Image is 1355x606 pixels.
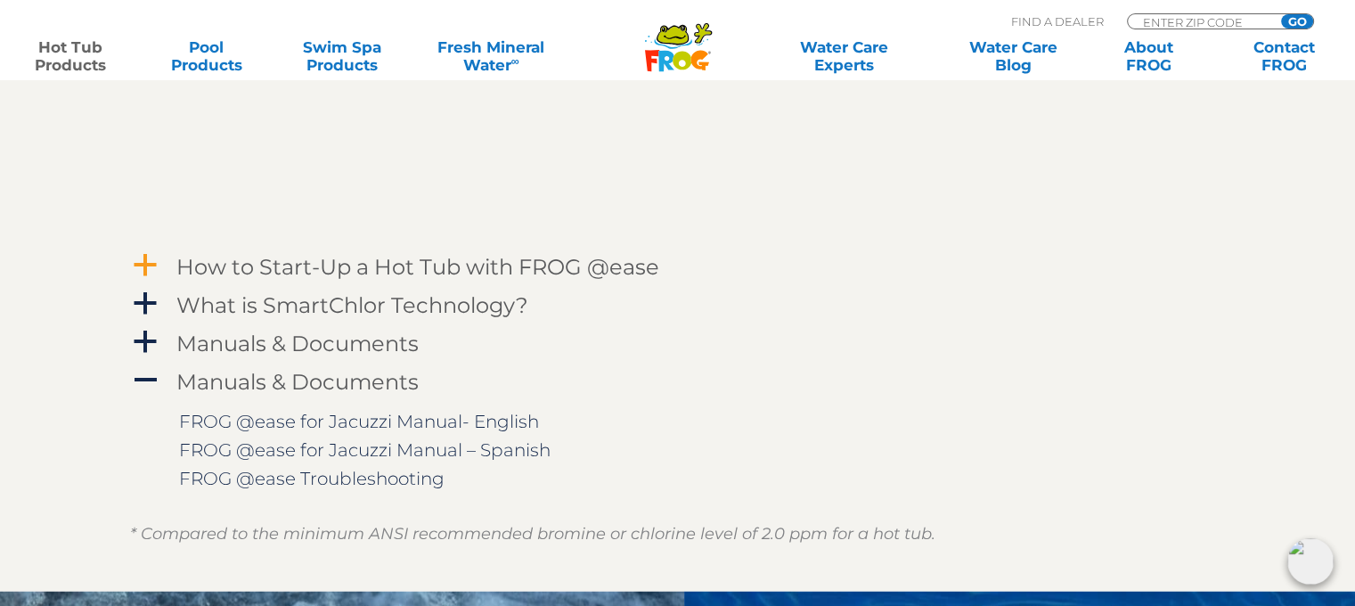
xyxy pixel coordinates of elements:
[130,327,1226,360] a: a Manuals & Documents
[176,332,419,356] h4: Manuals & Documents
[1281,14,1313,29] input: GO
[1287,538,1334,585] img: openIcon
[132,291,159,317] span: a
[179,468,445,489] a: FROG @ease Troubleshooting
[960,38,1065,74] a: Water CareBlog
[179,411,539,432] a: FROG @ease for Jacuzzi Manual- English
[1232,38,1337,74] a: ContactFROG
[176,255,659,279] h4: How to Start-Up a Hot Tub with FROG @ease
[1011,13,1104,29] p: Find A Dealer
[176,293,528,317] h4: What is SmartChlor Technology?
[132,252,159,279] span: a
[132,367,159,394] span: A
[176,370,419,394] h4: Manuals & Documents
[18,38,123,74] a: Hot TubProducts
[758,38,930,74] a: Water CareExperts
[1096,38,1201,74] a: AboutFROG
[130,289,1226,322] a: a What is SmartChlor Technology?
[179,439,551,461] a: FROG @ease for Jacuzzi Manual – Spanish
[153,38,258,74] a: PoolProducts
[130,524,935,544] em: * Compared to the minimum ANSI recommended bromine or chlorine level of 2.0 ppm for a hot tub.
[510,54,518,68] sup: ∞
[290,38,395,74] a: Swim SpaProducts
[1141,14,1261,29] input: Zip Code Form
[425,38,557,74] a: Fresh MineralWater∞
[132,329,159,356] span: a
[130,250,1226,283] a: a How to Start-Up a Hot Tub with FROG @ease
[130,365,1226,398] a: A Manuals & Documents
